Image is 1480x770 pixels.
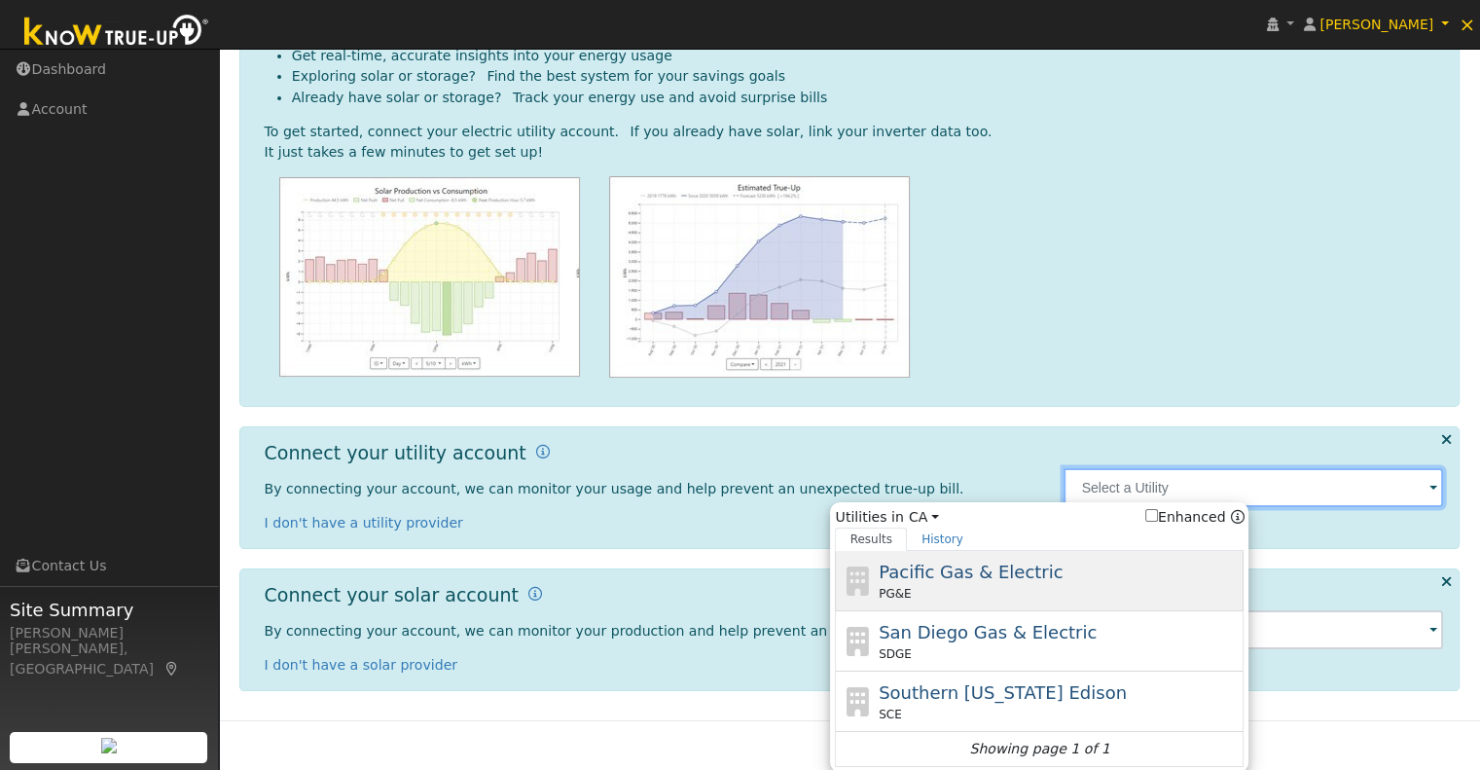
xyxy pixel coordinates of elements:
span: By connecting your account, we can monitor your usage and help prevent an unexpected true-up bill. [265,481,964,496]
div: [PERSON_NAME] [10,623,208,643]
input: Enhanced [1145,509,1158,522]
li: Exploring solar or storage? Find the best system for your savings goals [292,66,1444,87]
a: I don't have a solar provider [265,657,458,673]
a: Enhanced Providers [1230,509,1244,525]
span: SDGE [879,645,912,663]
span: Pacific Gas & Electric [879,562,1063,582]
li: Already have solar or storage? Track your energy use and avoid surprise bills [292,88,1444,108]
div: [PERSON_NAME], [GEOGRAPHIC_DATA] [10,639,208,679]
span: SCE [879,706,902,723]
img: Know True-Up [15,11,219,55]
span: Southern [US_STATE] Edison [879,682,1127,703]
span: By connecting your account, we can monitor your production and help prevent an unexpected true-up... [265,623,996,639]
img: retrieve [101,738,117,753]
a: Map [163,661,181,677]
span: Site Summary [10,597,208,623]
div: It just takes a few minutes to get set up! [265,142,1444,163]
i: Showing page 1 of 1 [969,739,1109,759]
li: Get real-time, accurate insights into your energy usage [292,46,1444,66]
a: History [907,528,978,551]
a: Results [835,528,907,551]
a: CA [909,507,939,528]
span: Show enhanced providers [1145,507,1245,528]
h1: Connect your utility account [265,442,526,464]
span: San Diego Gas & Electric [879,622,1097,642]
label: Enhanced [1145,507,1226,528]
span: Utilities in [835,507,1244,528]
span: [PERSON_NAME] [1319,17,1433,32]
div: To get started, connect your electric utility account. If you already have solar, link your inver... [265,122,1444,142]
span: × [1459,13,1475,36]
a: I don't have a utility provider [265,515,463,531]
h1: Connect your solar account [265,584,519,606]
span: PG&E [879,585,911,603]
input: Select a Utility [1064,468,1443,507]
input: Select an Inverter [1064,610,1443,649]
